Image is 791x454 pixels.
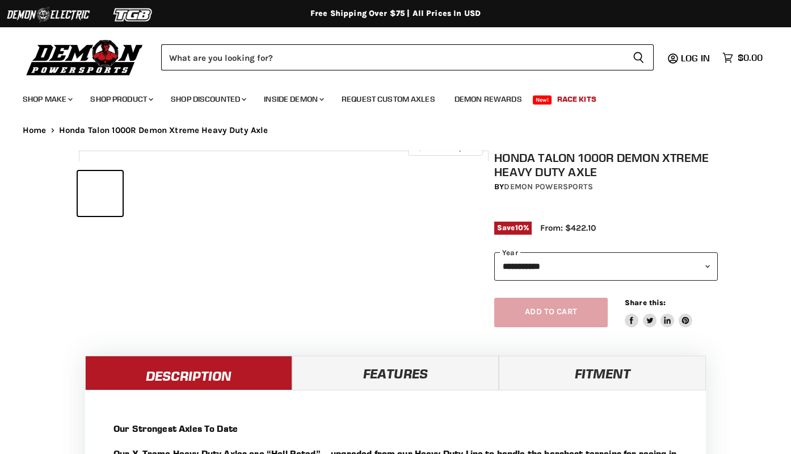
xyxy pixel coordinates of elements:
[681,52,710,64] span: Log in
[504,182,592,191] a: Demon Powersports
[624,44,654,70] button: Search
[515,223,523,232] span: 10
[78,171,123,216] button: IMAGE thumbnail
[676,53,717,63] a: Log in
[738,52,763,63] span: $0.00
[625,298,666,307] span: Share this:
[292,356,499,390] a: Features
[549,88,605,111] a: Race Kits
[494,222,532,234] span: Save %
[717,49,768,66] a: $0.00
[494,252,718,280] select: year
[533,95,552,105] span: New!
[161,44,624,70] input: Search
[82,88,160,111] a: Shop Product
[162,88,253,111] a: Shop Discounted
[14,88,79,111] a: Shop Make
[23,126,47,135] a: Home
[255,88,331,111] a: Inside Demon
[540,223,596,233] span: From: $422.10
[625,298,692,328] aside: Share this:
[126,171,171,216] button: IMAGE thumbnail
[14,83,760,111] ul: Main menu
[499,356,706,390] a: Fitment
[6,4,91,26] img: Demon Electric Logo 2
[494,151,718,179] h1: Honda Talon 1000R Demon Xtreme Heavy Duty Axle
[414,143,477,152] span: Click to expand
[446,88,531,111] a: Demon Rewards
[161,44,654,70] form: Product
[333,88,444,111] a: Request Custom Axles
[23,37,147,77] img: Demon Powersports
[59,126,268,135] span: Honda Talon 1000R Demon Xtreme Heavy Duty Axle
[494,181,718,193] div: by
[85,356,292,390] a: Description
[91,4,176,26] img: TGB Logo 2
